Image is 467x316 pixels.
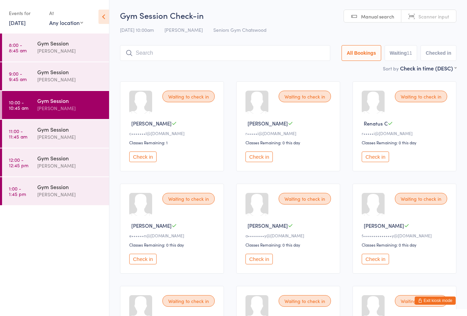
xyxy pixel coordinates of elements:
[9,186,26,197] time: 1:00 - 1:45 pm
[162,193,215,205] div: Waiting to check in
[37,68,103,76] div: Gym Session
[2,177,109,205] a: 1:00 -1:45 pmGym Session[PERSON_NAME]
[245,242,333,248] div: Classes Remaining: 0 this day
[37,39,103,47] div: Gym Session
[418,13,449,20] span: Scanner input
[129,242,217,248] div: Classes Remaining: 0 this day
[162,91,215,102] div: Waiting to check in
[129,130,217,136] div: c•••••••l@[DOMAIN_NAME]
[395,193,447,205] div: Waiting to check in
[37,190,103,198] div: [PERSON_NAME]
[129,254,157,264] button: Check in
[37,183,103,190] div: Gym Session
[415,297,456,305] button: Exit kiosk mode
[362,242,449,248] div: Classes Remaining: 0 this day
[248,222,288,229] span: [PERSON_NAME]
[2,91,109,119] a: 10:00 -10:45 amGym Session[PERSON_NAME]
[120,26,154,33] span: [DATE] 10:00am
[248,120,288,127] span: [PERSON_NAME]
[2,148,109,176] a: 12:00 -12:45 pmGym Session[PERSON_NAME]
[9,100,28,110] time: 10:00 - 10:45 am
[362,130,449,136] div: r•••••i@[DOMAIN_NAME]
[279,193,331,205] div: Waiting to check in
[49,8,83,19] div: At
[279,295,331,307] div: Waiting to check in
[245,152,273,162] button: Check in
[245,130,333,136] div: r•••••i@[DOMAIN_NAME]
[9,42,27,53] time: 8:00 - 8:45 am
[362,152,389,162] button: Check in
[245,140,333,145] div: Classes Remaining: 0 this day
[9,128,27,139] time: 11:00 - 11:45 am
[279,91,331,102] div: Waiting to check in
[362,254,389,264] button: Check in
[2,62,109,90] a: 9:00 -9:45 amGym Session[PERSON_NAME]
[37,97,103,104] div: Gym Session
[120,10,456,21] h2: Gym Session Check-in
[2,120,109,148] a: 11:00 -11:45 amGym Session[PERSON_NAME]
[9,71,27,82] time: 9:00 - 9:45 am
[37,104,103,112] div: [PERSON_NAME]
[2,34,109,62] a: 8:00 -8:45 amGym Session[PERSON_NAME]
[383,65,399,72] label: Sort by
[131,120,172,127] span: [PERSON_NAME]
[421,45,456,61] button: Checked in
[395,91,447,102] div: Waiting to check in
[129,152,157,162] button: Check in
[213,26,267,33] span: Seniors Gym Chatswood
[164,26,203,33] span: [PERSON_NAME]
[37,133,103,141] div: [PERSON_NAME]
[245,233,333,238] div: a••••••••y@[DOMAIN_NAME]
[131,222,172,229] span: [PERSON_NAME]
[385,45,417,61] button: Waiting11
[129,140,217,145] div: Classes Remaining: 1
[37,126,103,133] div: Gym Session
[361,13,394,20] span: Manual search
[49,19,83,26] div: Any location
[9,157,28,168] time: 12:00 - 12:45 pm
[407,50,412,56] div: 11
[362,233,449,238] div: f••••••••••••••y@[DOMAIN_NAME]
[37,162,103,170] div: [PERSON_NAME]
[245,254,273,264] button: Check in
[37,47,103,55] div: [PERSON_NAME]
[37,154,103,162] div: Gym Session
[400,64,456,72] div: Check in time (DESC)
[364,222,404,229] span: [PERSON_NAME]
[342,45,381,61] button: All Bookings
[395,295,447,307] div: Waiting to check in
[120,45,330,61] input: Search
[9,19,26,26] a: [DATE]
[364,120,388,127] span: Renatus C
[37,76,103,83] div: [PERSON_NAME]
[9,8,42,19] div: Events for
[362,140,449,145] div: Classes Remaining: 0 this day
[162,295,215,307] div: Waiting to check in
[129,233,217,238] div: e••••••n@[DOMAIN_NAME]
